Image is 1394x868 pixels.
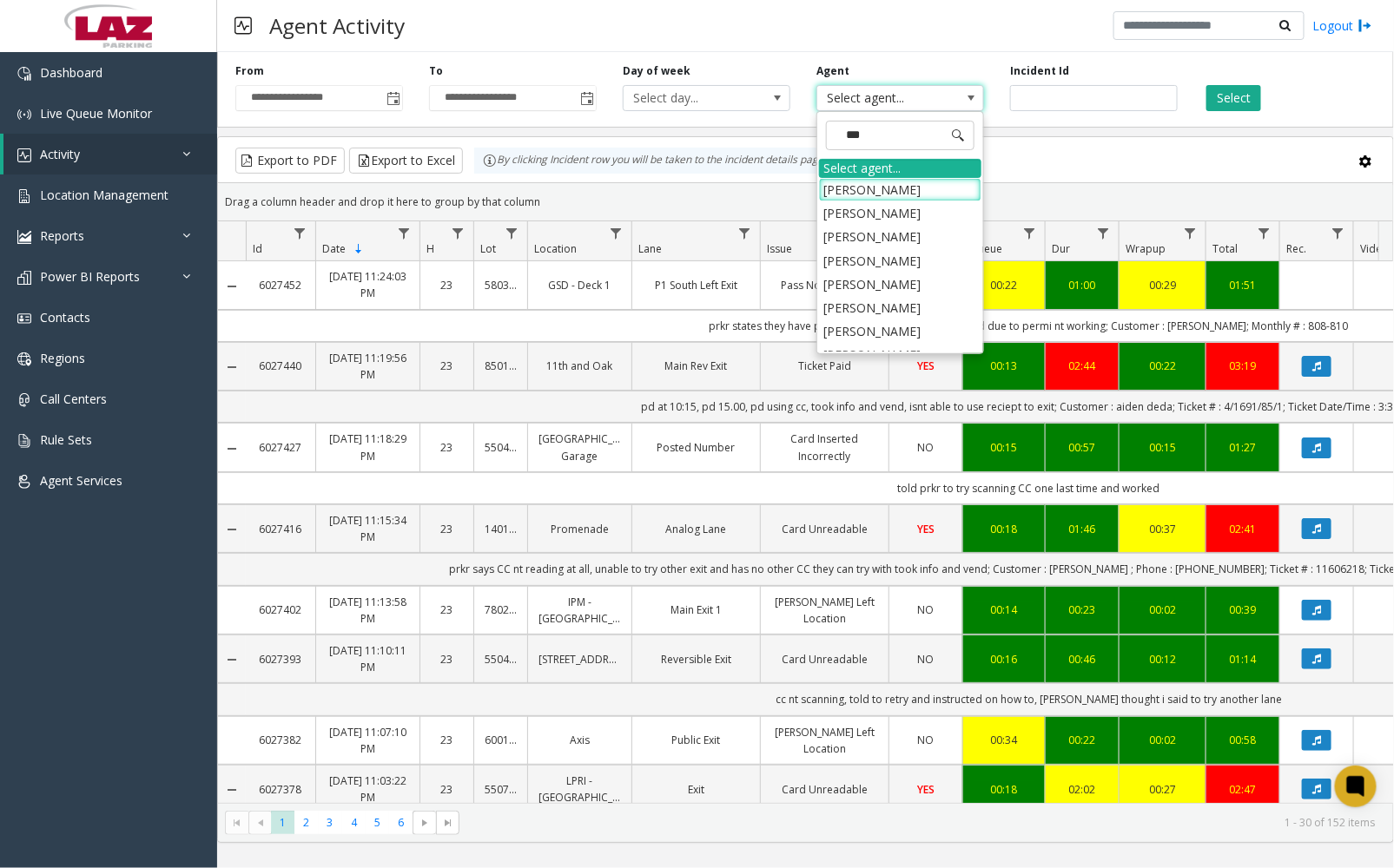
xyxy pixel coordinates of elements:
[534,241,577,256] span: Location
[1056,651,1108,667] a: 00:46
[218,653,246,667] a: Collapse Details
[256,521,305,537] a: 6027416
[426,241,434,256] span: H
[1130,277,1195,293] a: 00:29
[256,732,305,748] a: 6027382
[819,273,981,296] li: [PERSON_NAME]
[327,512,409,545] a: [DATE] 11:15:34 PM
[288,221,312,245] a: Id Filter Menu
[480,241,496,256] span: Lot
[446,221,470,245] a: H Filter Menu
[431,521,463,537] a: 23
[1179,221,1202,245] a: Wrapup Filter Menu
[1056,732,1108,748] div: 00:22
[17,108,31,122] img: 'icon'
[1056,439,1108,456] a: 00:57
[819,296,981,319] li: [PERSON_NAME]
[352,242,366,256] span: Sortable
[623,63,690,79] label: Day of week
[918,652,935,667] span: NO
[1217,439,1269,456] a: 01:27
[218,523,246,536] a: Collapse Details
[431,781,463,798] a: 23
[974,439,1034,456] div: 00:15
[1360,241,1389,256] span: Video
[327,642,409,675] a: [DATE] 11:10:11 PM
[1130,439,1195,456] div: 00:15
[294,811,318,834] span: Page 2
[1286,241,1306,256] span: Rec.
[1217,277,1269,293] div: 01:51
[917,522,935,536] span: YES
[17,67,31,81] img: 'icon'
[918,733,935,747] span: NO
[40,309,90,325] span: Contacts
[1217,602,1269,618] a: 00:39
[1358,16,1372,35] img: logout
[974,602,1034,618] a: 00:14
[538,277,621,293] a: GSD - Deck 1
[327,724,409,757] a: [DATE] 11:07:10 PM
[771,724,878,757] a: [PERSON_NAME] Left Location
[261,4,413,47] h3: Agent Activity
[605,221,628,245] a: Location Filter Menu
[1130,602,1195,618] a: 00:02
[218,783,246,797] a: Collapse Details
[974,358,1034,374] a: 00:13
[17,393,31,407] img: 'icon'
[3,134,217,174] a: Activity
[327,773,409,806] a: [DATE] 11:03:22 PM
[431,602,463,618] a: 23
[771,358,878,374] a: Ticket Paid
[974,277,1034,293] a: 00:22
[974,521,1034,537] a: 00:18
[974,651,1034,667] a: 00:16
[256,781,305,798] a: 6027378
[235,63,264,79] label: From
[900,651,952,667] a: NO
[1130,521,1195,537] div: 00:37
[349,148,463,174] button: Export to Excel
[431,651,463,667] a: 23
[1206,85,1261,111] button: Select
[918,602,935,617] span: NO
[1217,521,1269,537] div: 02:41
[40,227,84,244] span: Reports
[322,241,346,256] span: Date
[431,439,463,456] a: 23
[819,159,981,178] div: Select agent...
[974,732,1034,748] div: 00:34
[819,319,981,343] li: [PERSON_NAME]
[771,277,878,293] a: Pass Not Working
[974,781,1034,798] a: 00:18
[40,472,122,489] span: Agent Services
[1130,651,1195,667] a: 00:12
[485,732,517,748] a: 600101
[235,4,252,47] img: pageIcon
[1056,602,1108,618] div: 00:23
[17,312,31,325] img: 'icon'
[1130,358,1195,374] a: 00:22
[256,651,305,667] a: 6027393
[1217,651,1269,667] div: 01:14
[383,86,402,110] span: Toggle popup
[643,358,750,374] a: Main Rev Exit
[218,360,246,374] a: Collapse Details
[256,602,305,618] a: 6027402
[327,594,409,627] a: [DATE] 11:13:58 PM
[431,732,463,748] a: 23
[918,440,935,455] span: NO
[538,732,621,748] a: Axis
[483,154,497,168] img: infoIcon.svg
[733,221,756,245] a: Lane Filter Menu
[1212,241,1238,256] span: Total
[389,811,413,834] span: Page 6
[485,439,517,456] a: 550421
[969,241,1002,256] span: Queue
